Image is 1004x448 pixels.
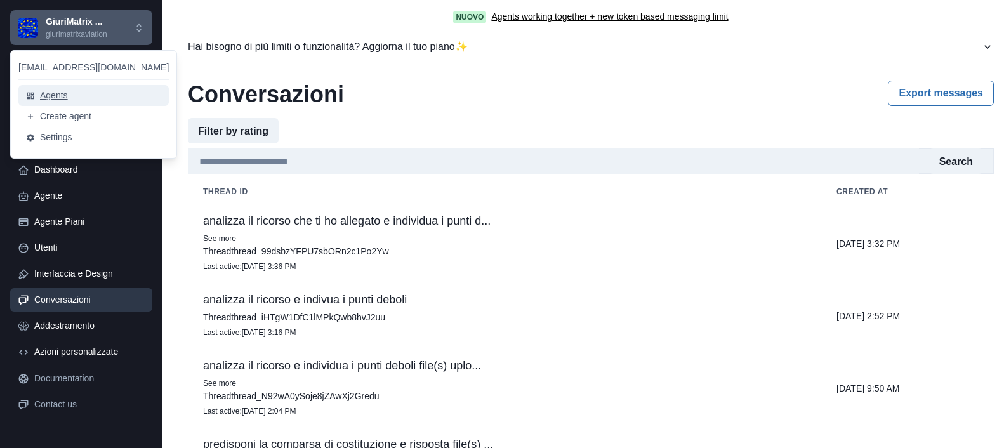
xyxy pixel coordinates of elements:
[821,349,994,428] td: [DATE] 9:50 AM
[929,148,983,174] button: Search
[821,283,994,349] td: [DATE] 2:52 PM
[821,179,994,204] th: Created at
[203,405,806,418] p: Last active : [DATE] 2:04 PM
[34,215,145,228] div: Agente Piani
[46,29,107,40] p: giurimatrixaviation
[34,319,145,333] div: Addestramento
[18,85,169,106] button: Agents
[18,18,38,38] img: Chakra UI
[10,367,152,390] a: Documentation
[18,127,169,148] button: Settings
[203,232,806,245] p: See more
[188,179,821,204] th: Thread id
[203,311,806,324] p: Thread thread_iHTgW1DfC1lMPkQwb8hvJ2uu
[188,118,279,143] button: Filter by rating
[203,326,806,339] p: Last active : [DATE] 3:16 PM
[34,372,145,385] div: Documentation
[203,293,806,306] p: analizza il ricorso e indivua i punti deboli
[34,163,145,176] div: Dashboard
[10,10,152,45] button: Chakra UIGiuriMatrix ...giurimatrixaviation
[34,398,145,411] div: Contact us
[203,377,806,390] p: See more
[188,81,344,108] h2: Conversazioni
[18,61,169,74] p: [EMAIL_ADDRESS][DOMAIN_NAME]
[491,10,728,23] a: Agents working together + new token based messaging limit
[18,106,169,127] button: Create agent
[34,189,145,202] div: Agente
[203,359,806,372] p: analizza il ricorso e individua i punti deboli file(s) uplo...
[888,81,994,106] button: Export messages
[188,39,981,55] div: Hai bisogno di più limiti o funzionalità? Aggiorna il tuo piano ✨
[34,267,145,280] div: Interfaccia e Design
[203,260,806,273] p: Last active : [DATE] 3:36 PM
[821,204,994,283] td: [DATE] 3:32 PM
[34,241,145,254] div: Utenti
[34,345,145,359] div: Azioni personalizzate
[203,390,806,402] p: Thread thread_N92wA0ySoje8jZAwXj2Gredu
[453,11,486,23] span: Nuovo
[34,293,145,306] div: Conversazioni
[203,214,806,227] p: analizza il ricorso che ti ho allegato e individua i punti d...
[46,15,107,29] p: GiuriMatrix ...
[203,245,806,258] p: Thread thread_99dsbzYFPU7sbORn2c1Po2Yw
[178,34,1004,60] button: Hai bisogno di più limiti o funzionalità? Aggiorna il tuo piano✨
